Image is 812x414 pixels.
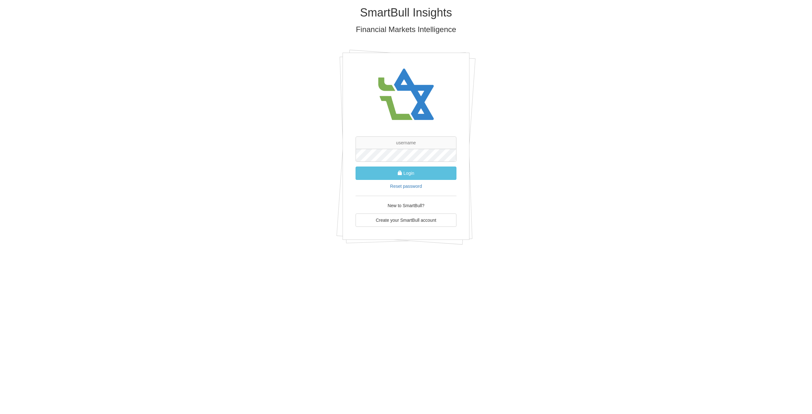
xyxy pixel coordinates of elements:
[356,136,456,149] input: username
[388,203,424,208] span: New to SmartBull?
[356,214,456,227] a: Create your SmartBull account
[220,25,592,34] h3: Financial Markets Intelligence
[220,6,592,19] h1: SmartBull Insights
[374,62,438,127] img: avatar
[356,167,456,180] button: Login
[390,184,422,189] a: Reset password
